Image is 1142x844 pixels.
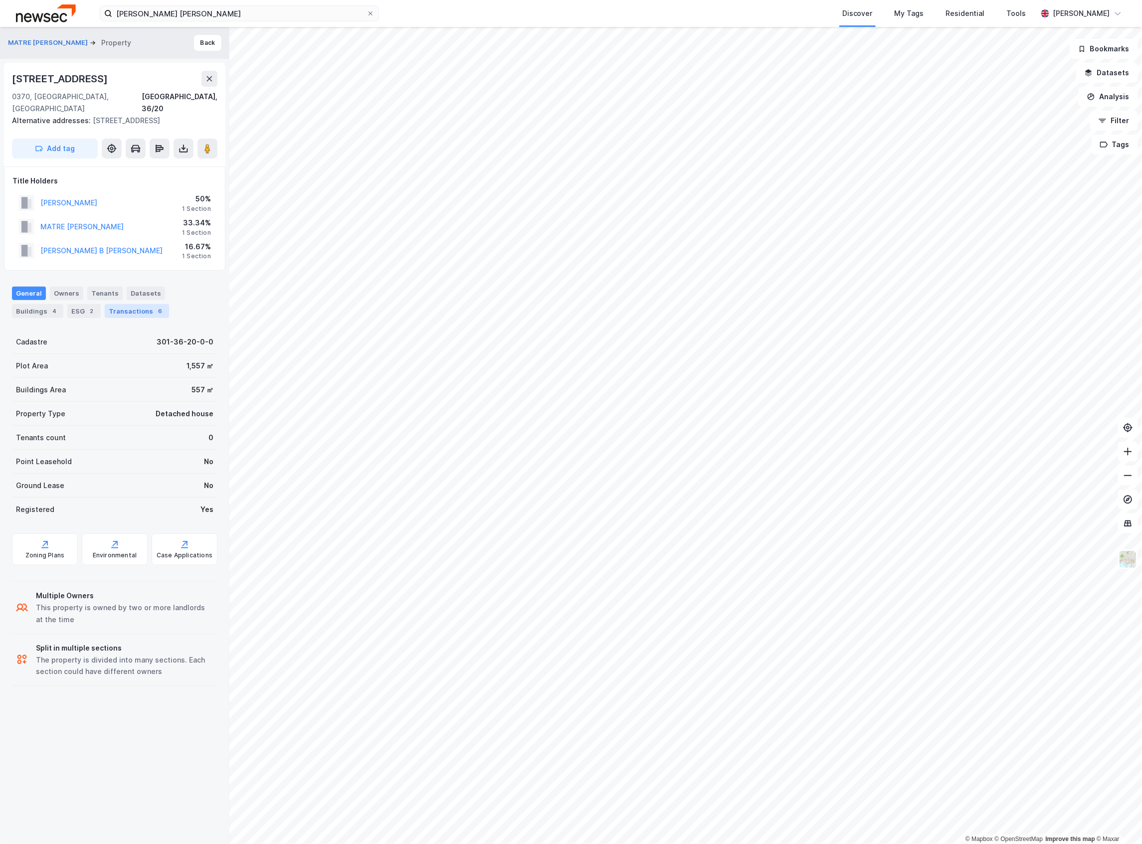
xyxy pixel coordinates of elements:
[895,7,924,19] div: My Tags
[12,91,142,115] div: 0370, [GEOGRAPHIC_DATA], [GEOGRAPHIC_DATA]
[191,384,213,396] div: 557 ㎡
[187,360,213,372] div: 1,557 ㎡
[16,336,47,348] div: Cadastre
[1070,39,1138,59] button: Bookmarks
[12,175,217,187] div: Title Holders
[16,408,65,420] div: Property Type
[101,37,131,49] div: Property
[208,432,213,444] div: 0
[156,408,213,420] div: Detached house
[25,551,64,559] div: Zoning Plans
[36,590,213,602] div: Multiple Owners
[142,91,217,115] div: [GEOGRAPHIC_DATA], 36/20
[182,229,211,237] div: 1 Section
[12,115,209,127] div: [STREET_ADDRESS]
[112,6,367,21] input: Search by address, cadastre, landlords, tenants or people
[204,456,213,468] div: No
[1079,87,1138,107] button: Analysis
[12,139,98,159] button: Add tag
[182,205,211,213] div: 1 Section
[12,71,110,87] div: [STREET_ADDRESS]
[16,384,66,396] div: Buildings Area
[182,252,211,260] div: 1 Section
[87,287,123,300] div: Tenants
[16,504,54,515] div: Registered
[16,432,66,444] div: Tenants count
[16,4,76,22] img: newsec-logo.f6e21ccffca1b3a03d2d.png
[1007,7,1026,19] div: Tools
[36,642,213,654] div: Split in multiple sections
[182,241,211,253] div: 16.67%
[87,306,97,316] div: 2
[157,336,213,348] div: 301-36-20-0-0
[965,836,993,843] a: Mapbox
[204,480,213,492] div: No
[1046,836,1095,843] a: Improve this map
[842,7,873,19] div: Discover
[1119,550,1138,569] img: Z
[16,360,48,372] div: Plot Area
[50,287,83,300] div: Owners
[1092,796,1142,844] div: Kontrollprogram for chat
[127,287,165,300] div: Datasets
[12,304,63,318] div: Buildings
[36,602,213,626] div: This property is owned by two or more landlords at the time
[182,217,211,229] div: 33.34%
[200,504,213,515] div: Yes
[12,287,46,300] div: General
[157,551,212,559] div: Case Applications
[12,116,93,125] span: Alternative addresses:
[49,306,59,316] div: 4
[93,551,137,559] div: Environmental
[995,836,1043,843] a: OpenStreetMap
[1092,135,1138,155] button: Tags
[182,193,211,205] div: 50%
[1090,111,1138,131] button: Filter
[1092,796,1142,844] iframe: Chat Widget
[194,35,221,51] button: Back
[946,7,985,19] div: Residential
[16,480,64,492] div: Ground Lease
[105,304,169,318] div: Transactions
[1053,7,1110,19] div: [PERSON_NAME]
[1076,63,1138,83] button: Datasets
[8,38,90,48] button: MATRE [PERSON_NAME]
[155,306,165,316] div: 6
[16,456,72,468] div: Point Leasehold
[67,304,101,318] div: ESG
[36,654,213,678] div: The property is divided into many sections. Each section could have different owners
